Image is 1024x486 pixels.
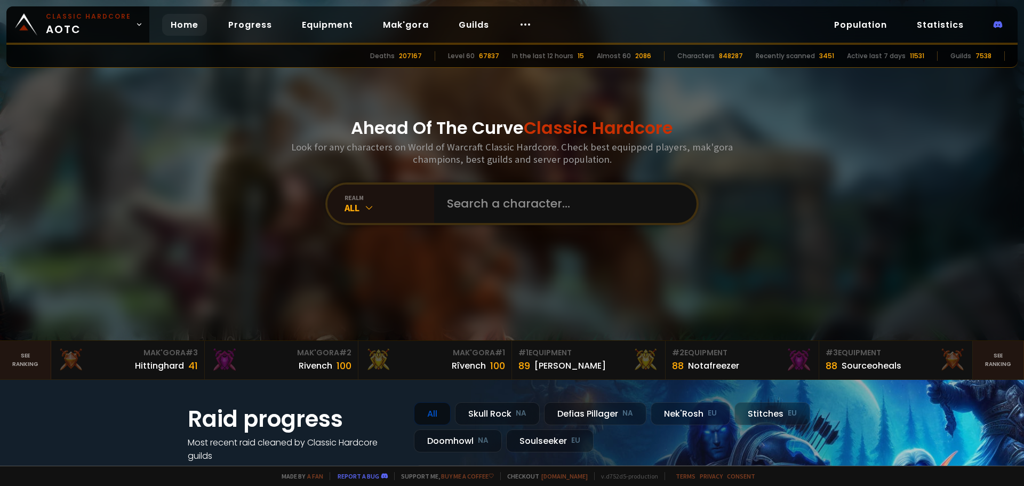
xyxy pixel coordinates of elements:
[541,472,588,480] a: [DOMAIN_NAME]
[287,141,737,165] h3: Look for any characters on World of Warcraft Classic Hardcore. Check best equipped players, mak'g...
[46,12,131,21] small: Classic Hardcore
[448,51,475,61] div: Level 60
[635,51,651,61] div: 2086
[516,408,526,419] small: NA
[374,14,437,36] a: Mak'gora
[819,51,834,61] div: 3451
[597,51,631,61] div: Almost 60
[622,408,633,419] small: NA
[188,463,257,475] a: See all progress
[351,115,673,141] h1: Ahead Of The Curve
[338,472,379,480] a: Report a bug
[819,341,973,379] a: #3Equipment88Sourceoheals
[672,347,684,358] span: # 2
[414,402,451,425] div: All
[205,341,358,379] a: Mak'Gora#2Rivench100
[162,14,207,36] a: Home
[534,359,606,372] div: [PERSON_NAME]
[186,347,198,358] span: # 3
[506,429,594,452] div: Soulseeker
[307,472,323,480] a: a fan
[345,202,434,214] div: All
[299,359,332,372] div: Rivench
[452,359,486,372] div: Rîvench
[394,472,494,480] span: Support me,
[495,347,505,358] span: # 1
[708,408,717,419] small: EU
[594,472,658,480] span: v. d752d5 - production
[826,347,838,358] span: # 3
[651,402,730,425] div: Nek'Rosh
[455,402,540,425] div: Skull Rock
[51,341,205,379] a: Mak'Gora#3Hittinghard41
[188,358,198,373] div: 41
[910,51,924,61] div: 11531
[518,347,659,358] div: Equipment
[512,51,573,61] div: In the last 12 hours
[188,402,401,436] h1: Raid progress
[908,14,972,36] a: Statistics
[788,408,797,419] small: EU
[220,14,281,36] a: Progress
[719,51,743,61] div: 848287
[478,435,489,446] small: NA
[358,341,512,379] a: Mak'Gora#1Rîvench100
[826,347,966,358] div: Equipment
[188,436,401,463] h4: Most recent raid cleaned by Classic Hardcore guilds
[46,12,131,37] span: AOTC
[847,51,906,61] div: Active last 7 days
[700,472,723,480] a: Privacy
[490,358,505,373] div: 100
[450,14,498,36] a: Guilds
[441,185,684,223] input: Search a character...
[973,341,1024,379] a: Seeranking
[58,347,198,358] div: Mak'Gora
[512,341,666,379] a: #1Equipment89[PERSON_NAME]
[211,347,351,358] div: Mak'Gora
[518,358,530,373] div: 89
[676,472,695,480] a: Terms
[275,472,323,480] span: Made by
[479,51,499,61] div: 67837
[345,194,434,202] div: realm
[293,14,362,36] a: Equipment
[135,359,184,372] div: Hittinghard
[826,14,895,36] a: Population
[399,51,422,61] div: 207167
[672,358,684,373] div: 88
[524,116,673,140] span: Classic Hardcore
[975,51,991,61] div: 7538
[414,429,502,452] div: Doomhowl
[365,347,505,358] div: Mak'Gora
[571,435,580,446] small: EU
[337,358,351,373] div: 100
[672,347,812,358] div: Equipment
[842,359,901,372] div: Sourceoheals
[677,51,715,61] div: Characters
[441,472,494,480] a: Buy me a coffee
[727,472,755,480] a: Consent
[734,402,810,425] div: Stitches
[6,6,149,43] a: Classic HardcoreAOTC
[339,347,351,358] span: # 2
[544,402,646,425] div: Defias Pillager
[688,359,739,372] div: Notafreezer
[756,51,815,61] div: Recently scanned
[578,51,584,61] div: 15
[370,51,395,61] div: Deaths
[950,51,971,61] div: Guilds
[500,472,588,480] span: Checkout
[666,341,819,379] a: #2Equipment88Notafreezer
[518,347,529,358] span: # 1
[826,358,837,373] div: 88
